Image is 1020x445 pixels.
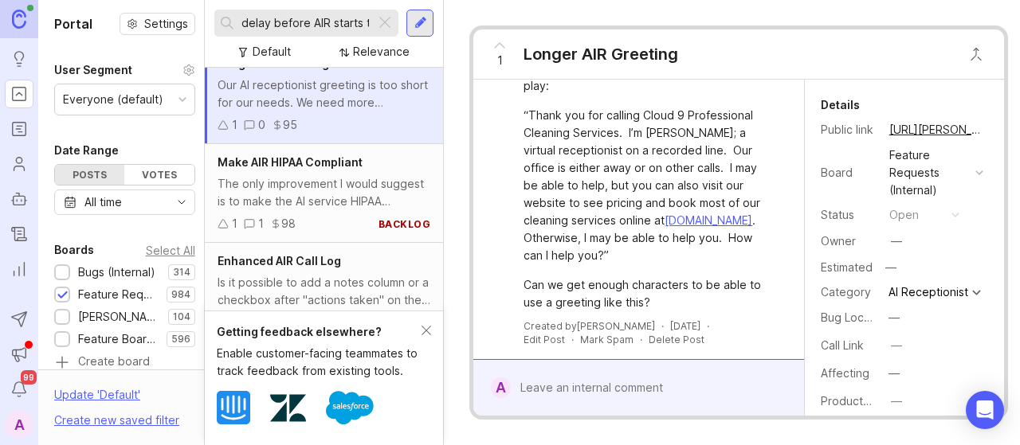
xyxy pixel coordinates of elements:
[821,310,890,324] label: Bug Location
[891,232,902,250] div: —
[84,193,122,211] div: All time
[54,356,195,370] a: Create board
[524,276,771,311] div: Can we get enough characters to be able to use a greeting like this?
[670,319,700,333] a: [DATE]
[524,319,655,333] div: Created by [PERSON_NAME]
[821,338,864,352] label: Call Link
[54,412,179,429] div: Create new saved filter
[821,121,877,139] div: Public link
[889,309,900,326] div: —
[891,337,902,354] div: —
[78,263,155,281] div: Bugs (Internal)
[889,206,919,224] div: open
[281,215,296,232] div: 98
[270,390,306,426] img: Zendesk logo
[205,243,443,342] a: Enhanced AIR Call LogIs it possible to add a notes column or a checkbox after "actions taken" on ...
[821,366,869,380] label: Affecting
[218,175,430,210] div: The only improvement I would suggest is to make the AI service HIPAA compliant.
[258,215,264,232] div: 1
[54,141,119,160] div: Date Range
[5,340,33,369] button: Announcements
[78,286,159,303] div: Feature Requests (Internal)
[78,308,160,326] div: [PERSON_NAME] (Public)
[258,116,265,134] div: 0
[821,96,860,115] div: Details
[173,266,190,279] p: 314
[283,116,297,134] div: 95
[205,144,443,243] a: Make AIR HIPAA CompliantThe only improvement I would suggest is to make the AI service HIPAA comp...
[326,384,374,431] img: Salesforce logo
[5,80,33,108] a: Portal
[966,391,1004,429] div: Open Intercom Messenger
[232,215,237,232] div: 1
[571,333,574,346] div: ·
[218,254,341,267] span: Enhanced AIR Call Log
[497,52,503,69] span: 1
[5,115,33,143] a: Roadmaps
[205,45,443,144] a: Longer AIR GreetingOur AI receptionist greeting is too short for our needs. We need more characte...
[960,38,992,70] button: Close button
[54,386,140,412] div: Update ' Default '
[379,217,431,231] div: backlog
[55,165,124,185] div: Posts
[886,391,907,412] button: ProductboardID
[5,255,33,283] a: Reporting
[173,310,190,323] p: 104
[144,16,188,32] span: Settings
[5,410,33,439] button: A
[353,43,410,61] div: Relevance
[491,377,510,398] div: A
[253,43,291,61] div: Default
[120,13,195,35] button: Settings
[821,394,905,408] label: ProductboardID
[21,370,37,384] span: 99
[821,262,873,273] div: Estimated
[889,287,968,298] div: AI Receptionist
[891,392,902,410] div: —
[218,274,430,309] div: Is it possible to add a notes column or a checkbox after "actions taken" on the call log? I'd lik...
[524,43,678,65] div: Longer AIR Greeting
[217,323,422,341] div: Getting feedback elsewhere?
[5,220,33,248] a: Changelog
[821,283,877,301] div: Category
[78,330,159,348] div: Feature Board Sandbox [DATE]
[707,319,709,333] div: ·
[665,213,752,227] a: [DOMAIN_NAME]
[5,150,33,178] a: Users
[524,107,771,264] div: “Thank you for calling Cloud 9 Professional Cleaning Services. I’m [PERSON_NAME]; a virtual recep...
[886,335,907,356] button: Call Link
[169,196,194,209] svg: toggle icon
[524,333,565,346] div: Edit Post
[889,146,969,199] div: Feature Requests (Internal)
[670,320,700,332] time: [DATE]
[640,333,642,346] div: ·
[171,288,190,301] p: 984
[889,365,900,382] div: —
[171,333,190,345] p: 596
[12,10,26,28] img: Canny Home
[5,305,33,334] button: Send to Autopilot
[232,116,237,134] div: 1
[63,91,163,108] div: Everyone (default)
[5,45,33,73] a: Ideas
[821,164,877,182] div: Board
[885,119,988,140] a: [URL][PERSON_NAME]
[661,319,664,333] div: ·
[821,206,877,224] div: Status
[5,185,33,213] a: Autopilot
[217,391,250,424] img: Intercom logo
[218,155,363,169] span: Make AIR HIPAA Compliant
[124,165,194,185] div: Votes
[649,333,704,346] div: Delete Post
[580,333,634,346] button: Mark Spam
[54,61,132,80] div: User Segment
[881,257,901,278] div: —
[241,14,369,32] input: Search...
[821,232,877,250] div: Owner
[54,240,94,260] div: Boards
[5,375,33,404] button: Notifications
[217,345,422,380] div: Enable customer-facing teammates to track feedback from existing tools.
[146,246,195,255] div: Select All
